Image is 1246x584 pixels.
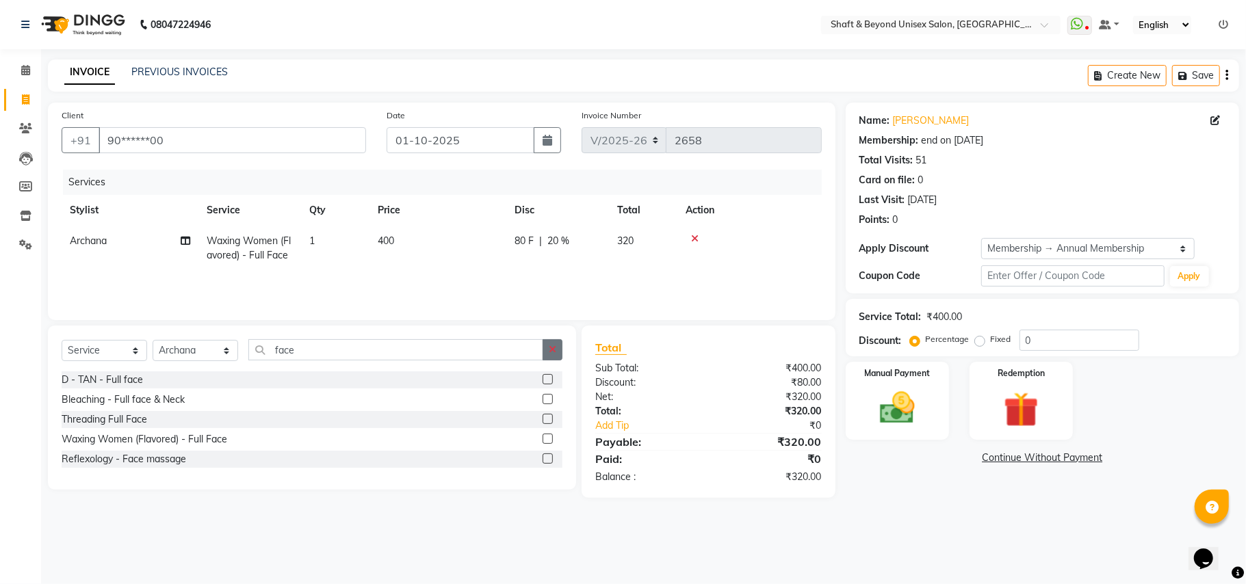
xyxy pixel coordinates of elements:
[506,195,609,226] th: Disc
[859,213,890,227] div: Points:
[585,434,708,450] div: Payable:
[582,109,641,122] label: Invoice Number
[918,173,924,187] div: 0
[708,404,831,419] div: ₹320.00
[64,60,115,85] a: INVOICE
[998,367,1045,380] label: Redemption
[198,195,301,226] th: Service
[981,265,1165,287] input: Enter Offer / Coupon Code
[62,412,147,427] div: Threading Full Face
[859,153,913,168] div: Total Visits:
[859,173,916,187] div: Card on file:
[869,388,926,428] img: _cash.svg
[1172,65,1220,86] button: Save
[708,451,831,467] div: ₹0
[62,452,186,466] div: Reflexology - Face massage
[35,5,129,44] img: logo
[908,193,937,207] div: [DATE]
[62,393,185,407] div: Bleaching - Full face & Neck
[99,127,366,153] input: Search by Name/Mobile/Email/Code
[993,388,1050,432] img: _gift.svg
[677,195,822,226] th: Action
[309,235,315,247] span: 1
[378,235,394,247] span: 400
[708,361,831,375] div: ₹400.00
[585,375,708,390] div: Discount:
[585,390,708,404] div: Net:
[585,451,708,467] div: Paid:
[515,234,534,248] span: 80 F
[893,213,898,227] div: 0
[848,451,1236,465] a: Continue Without Payment
[617,235,634,247] span: 320
[62,127,100,153] button: +91
[708,470,831,484] div: ₹320.00
[301,195,369,226] th: Qty
[62,373,143,387] div: D - TAN - Full face
[248,339,543,360] input: Search or Scan
[708,434,831,450] div: ₹320.00
[864,367,930,380] label: Manual Payment
[859,114,890,128] div: Name:
[585,404,708,419] div: Total:
[151,5,211,44] b: 08047224946
[1170,266,1209,287] button: Apply
[916,153,927,168] div: 51
[609,195,677,226] th: Total
[387,109,405,122] label: Date
[859,193,905,207] div: Last Visit:
[991,333,1011,345] label: Fixed
[893,114,970,128] a: [PERSON_NAME]
[70,235,107,247] span: Archana
[62,432,227,447] div: Waxing Women (Flavored) - Full Face
[369,195,506,226] th: Price
[539,234,542,248] span: |
[595,341,627,355] span: Total
[1189,529,1232,570] iframe: chat widget
[207,235,291,261] span: Waxing Women (Flavored) - Full Face
[63,170,832,195] div: Services
[1088,65,1167,86] button: Create New
[859,241,981,256] div: Apply Discount
[927,310,963,324] div: ₹400.00
[859,334,902,348] div: Discount:
[585,361,708,375] div: Sub Total:
[585,419,729,433] a: Add Tip
[708,375,831,390] div: ₹80.00
[62,195,198,226] th: Stylist
[708,390,831,404] div: ₹320.00
[131,66,228,78] a: PREVIOUS INVOICES
[62,109,83,122] label: Client
[859,269,981,283] div: Coupon Code
[547,234,569,248] span: 20 %
[859,310,922,324] div: Service Total:
[585,470,708,484] div: Balance :
[926,333,970,345] label: Percentage
[859,133,919,148] div: Membership:
[922,133,984,148] div: end on [DATE]
[729,419,831,433] div: ₹0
